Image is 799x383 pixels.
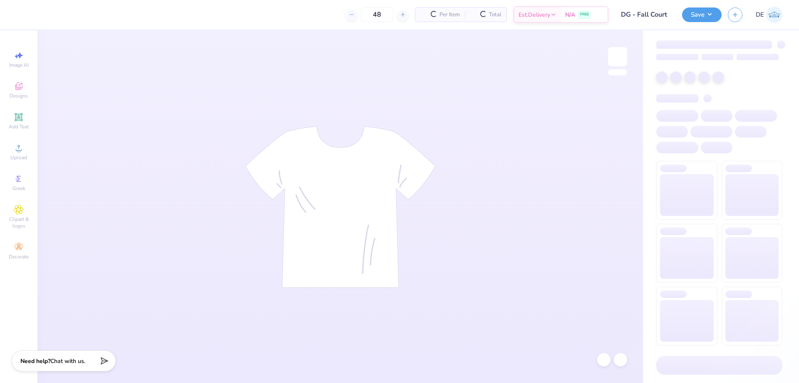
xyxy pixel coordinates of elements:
input: – – [361,7,393,22]
span: Clipart & logos [4,216,33,229]
span: Greek [12,185,25,192]
a: DE [756,7,782,23]
span: Image AI [9,62,29,68]
span: FREE [580,12,589,18]
span: DE [756,10,764,20]
span: N/A [565,10,575,19]
span: Upload [10,154,27,161]
img: Djian Evardoni [766,7,782,23]
span: Designs [10,93,28,99]
span: Per Item [439,10,460,19]
span: Est. Delivery [519,10,550,19]
span: Add Text [9,123,29,130]
input: Untitled Design [615,6,676,23]
strong: Need help? [20,357,50,365]
span: Decorate [9,253,29,260]
span: Total [489,10,501,19]
button: Save [682,8,722,22]
span: Chat with us. [50,357,85,365]
img: tee-skeleton.svg [245,126,436,288]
